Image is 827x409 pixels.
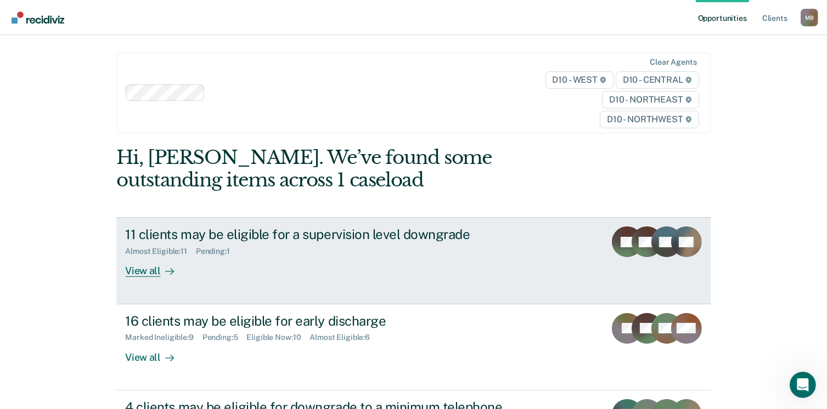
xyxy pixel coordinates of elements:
div: Almost Eligible : 11 [125,247,196,256]
iframe: Intercom live chat [790,372,816,398]
img: Recidiviz [12,12,64,24]
span: D10 - NORTHEAST [602,91,699,109]
div: Almost Eligible : 6 [310,333,379,342]
span: D10 - CENTRAL [616,71,699,89]
div: Hi, [PERSON_NAME]. We’ve found some outstanding items across 1 caseload [116,146,592,191]
button: Profile dropdown button [801,9,818,26]
div: 11 clients may be eligible for a supervision level downgrade [125,226,510,242]
div: 16 clients may be eligible for early discharge [125,313,510,329]
div: Marked Ineligible : 9 [125,333,202,342]
div: Eligible Now : 10 [247,333,310,342]
span: D10 - WEST [545,71,614,89]
div: Pending : 5 [202,333,247,342]
a: 16 clients may be eligible for early dischargeMarked Ineligible:9Pending:5Eligible Now:10Almost E... [116,304,710,390]
div: Pending : 1 [196,247,239,256]
div: M B [801,9,818,26]
div: View all [125,256,187,277]
div: Clear agents [650,58,696,67]
div: View all [125,342,187,363]
span: D10 - NORTHWEST [600,111,699,128]
a: 11 clients may be eligible for a supervision level downgradeAlmost Eligible:11Pending:1View all [116,217,710,304]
